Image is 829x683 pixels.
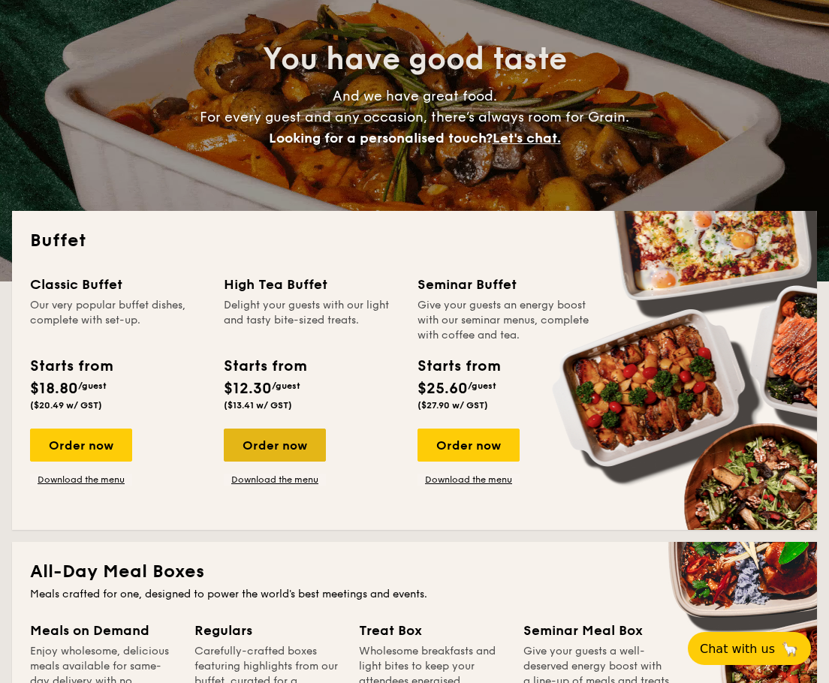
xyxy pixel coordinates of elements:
[30,474,132,486] a: Download the menu
[493,130,561,146] span: Let's chat.
[418,274,593,295] div: Seminar Buffet
[30,229,799,253] h2: Buffet
[30,298,206,343] div: Our very popular buffet dishes, complete with set-up.
[30,429,132,462] div: Order now
[468,381,496,391] span: /guest
[224,400,292,411] span: ($13.41 w/ GST)
[272,381,300,391] span: /guest
[418,355,499,378] div: Starts from
[418,474,520,486] a: Download the menu
[30,355,112,378] div: Starts from
[359,620,505,641] div: Treat Box
[224,474,326,486] a: Download the menu
[30,587,799,602] div: Meals crafted for one, designed to power the world's best meetings and events.
[418,400,488,411] span: ($27.90 w/ GST)
[418,429,520,462] div: Order now
[30,380,78,398] span: $18.80
[700,642,775,656] span: Chat with us
[688,632,811,665] button: Chat with us🦙
[30,274,206,295] div: Classic Buffet
[224,298,399,343] div: Delight your guests with our light and tasty bite-sized treats.
[30,620,176,641] div: Meals on Demand
[418,380,468,398] span: $25.60
[269,130,493,146] span: Looking for a personalised touch?
[30,560,799,584] h2: All-Day Meal Boxes
[200,88,629,146] span: And we have great food. For every guest and any occasion, there’s always room for Grain.
[418,298,593,343] div: Give your guests an energy boost with our seminar menus, complete with coffee and tea.
[224,274,399,295] div: High Tea Buffet
[263,41,567,77] span: You have good taste
[224,380,272,398] span: $12.30
[224,355,306,378] div: Starts from
[523,620,670,641] div: Seminar Meal Box
[224,429,326,462] div: Order now
[781,640,799,657] span: 🦙
[194,620,341,641] div: Regulars
[78,381,107,391] span: /guest
[30,400,102,411] span: ($20.49 w/ GST)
